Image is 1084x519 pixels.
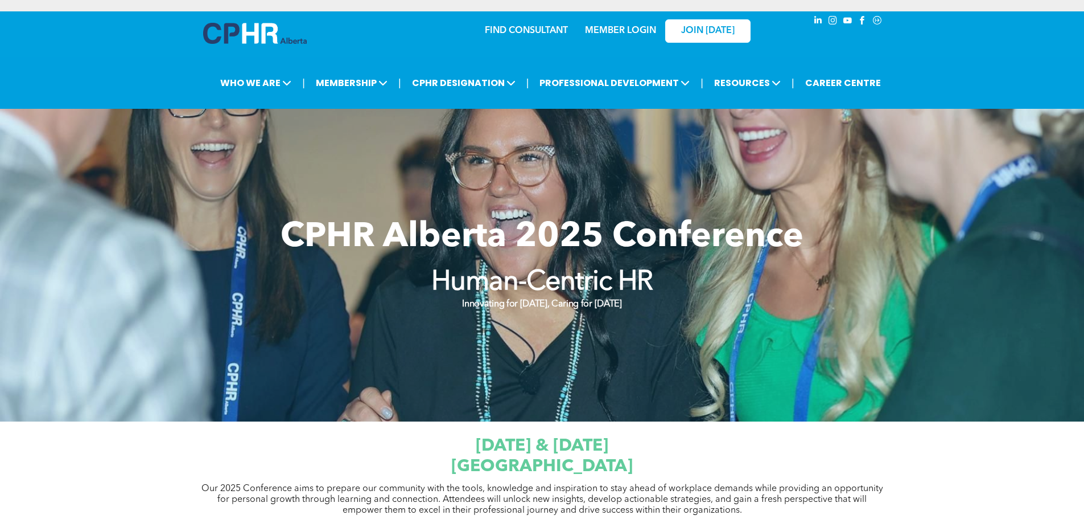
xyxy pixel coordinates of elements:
li: | [792,71,794,95]
a: CAREER CENTRE [802,72,884,93]
li: | [398,71,401,95]
img: A blue and white logo for cp alberta [203,23,307,44]
span: MEMBERSHIP [312,72,391,93]
a: FIND CONSULTANT [485,26,568,35]
li: | [302,71,305,95]
span: PROFESSIONAL DEVELOPMENT [536,72,693,93]
a: instagram [827,14,839,30]
li: | [700,71,703,95]
a: youtube [842,14,854,30]
span: RESOURCES [711,72,784,93]
a: Social network [871,14,884,30]
a: facebook [856,14,869,30]
span: Our 2025 Conference aims to prepare our community with the tools, knowledge and inspiration to st... [201,484,883,515]
span: CPHR Alberta 2025 Conference [281,220,803,255]
span: WHO WE ARE [217,72,295,93]
span: [GEOGRAPHIC_DATA] [451,458,633,475]
span: JOIN [DATE] [681,26,735,36]
strong: Human-Centric HR [431,269,653,296]
a: JOIN [DATE] [665,19,751,43]
span: CPHR DESIGNATION [409,72,519,93]
li: | [526,71,529,95]
a: MEMBER LOGIN [585,26,656,35]
a: linkedin [812,14,825,30]
span: [DATE] & [DATE] [476,438,608,455]
strong: Innovating for [DATE], Caring for [DATE] [462,300,621,309]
